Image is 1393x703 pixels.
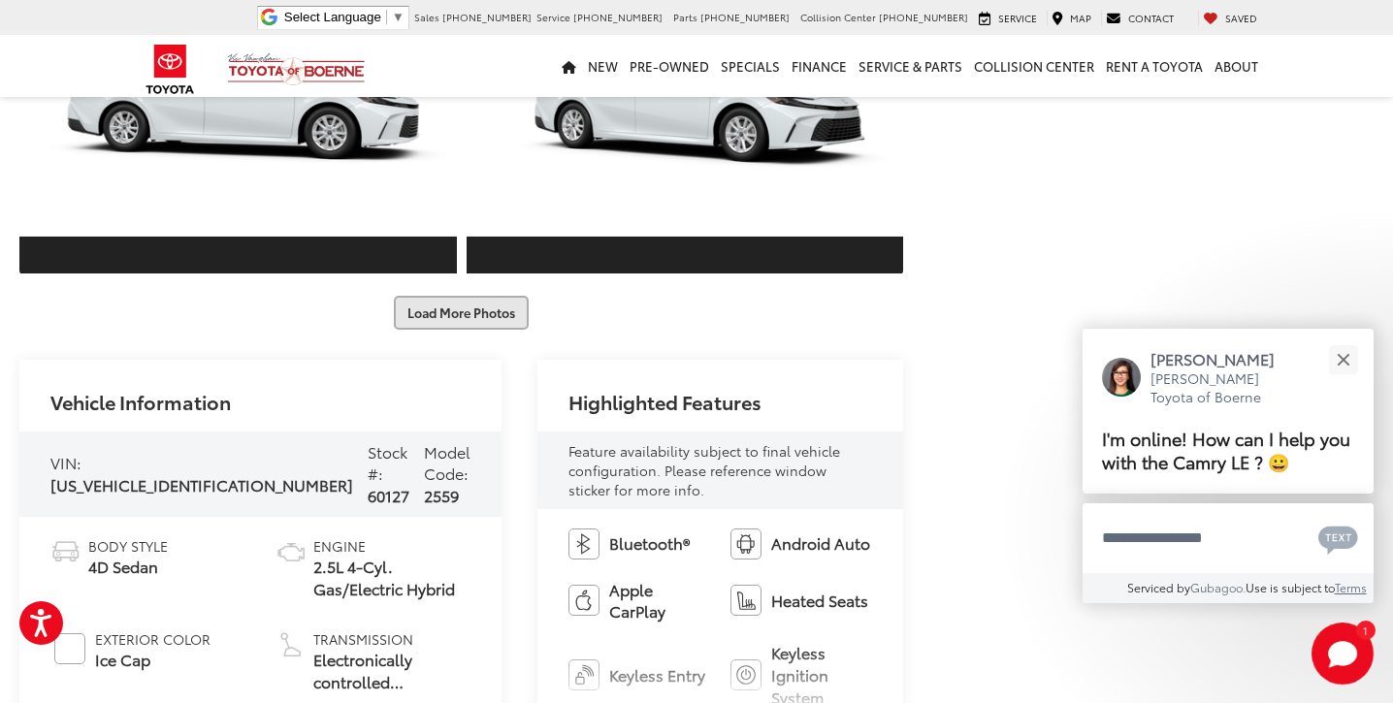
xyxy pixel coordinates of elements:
span: VIN: [50,451,81,473]
span: [PHONE_NUMBER] [442,10,532,24]
a: Service [974,11,1042,26]
span: Apple CarPlay [609,579,710,623]
a: About [1209,35,1264,97]
span: 60127 [368,484,409,506]
span: Exterior Color [95,629,211,649]
span: Feature availability subject to final vehicle configuration. Please reference window sticker for ... [568,441,840,499]
a: Rent a Toyota [1100,35,1209,97]
h2: Highlighted Features [568,391,761,412]
span: [US_VEHICLE_IDENTIFICATION_NUMBER] [50,473,353,495]
span: 4D Sedan [88,556,168,578]
img: Toyota [134,38,207,101]
a: Finance [786,35,853,97]
a: Select Language​ [284,10,405,24]
p: [PERSON_NAME] Toyota of Boerne [1150,369,1294,407]
a: Pre-Owned [624,35,715,97]
span: Android Auto [771,532,870,555]
span: Saved [1225,11,1257,25]
span: Bluetooth® [609,532,690,555]
a: Gubagoo. [1190,579,1246,595]
a: New [582,35,624,97]
span: Engine [313,536,471,556]
p: [PERSON_NAME] [1150,348,1294,369]
h2: Vehicle Information [50,391,231,412]
a: My Saved Vehicles [1198,11,1262,26]
span: Collision Center [800,10,876,24]
span: Ice Cap [95,649,211,671]
span: ​ [386,10,387,24]
span: Parts [673,10,697,24]
textarea: Type your message [1083,503,1374,573]
a: Map [1047,11,1096,26]
img: Bluetooth® [568,528,599,559]
span: 2.5L 4-Cyl. Gas/Electric Hybrid [313,556,471,600]
span: Use is subject to [1246,579,1335,595]
span: Map [1070,11,1091,25]
span: Heated Seats [771,590,868,612]
img: Heated Seats [730,585,761,616]
span: Body Style [88,536,168,556]
a: Collision Center [968,35,1100,97]
button: Load More Photos [394,296,529,330]
svg: Start Chat [1312,623,1374,685]
span: I'm online! How can I help you with the Camry LE ? 😀 [1102,425,1350,474]
span: Stock #: [368,440,407,485]
span: 2559 [424,484,459,506]
a: Terms [1335,579,1367,595]
span: Service [998,11,1037,25]
button: Close [1322,338,1364,380]
a: Specials [715,35,786,97]
a: Home [556,35,582,97]
span: ▼ [392,10,405,24]
span: Service [536,10,570,24]
img: Android Auto [730,528,761,559]
span: [PHONE_NUMBER] [700,10,790,24]
span: #FFFFFF [54,633,85,664]
button: Chat with SMS [1312,516,1364,559]
span: Model Code: [424,440,470,485]
span: 1 [1363,625,1368,634]
span: [PHONE_NUMBER] [879,10,968,24]
span: Select Language [284,10,381,24]
img: Vic Vaughan Toyota of Boerne [227,52,366,86]
span: [PHONE_NUMBER] [573,10,663,24]
span: Contact [1128,11,1174,25]
img: Apple CarPlay [568,585,599,616]
button: Toggle Chat Window [1312,623,1374,685]
svg: Text [1318,524,1358,555]
span: Serviced by [1127,579,1190,595]
span: Sales [414,10,439,24]
div: Close[PERSON_NAME][PERSON_NAME] Toyota of BoerneI'm online! How can I help you with the Camry LE ... [1083,329,1374,603]
span: Transmission [313,629,471,649]
a: Contact [1101,11,1179,26]
span: Electronically controlled Continuously Variable Transmission (ECVT) with sequential shift mode / ... [313,649,471,693]
a: Service & Parts: Opens in a new tab [853,35,968,97]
